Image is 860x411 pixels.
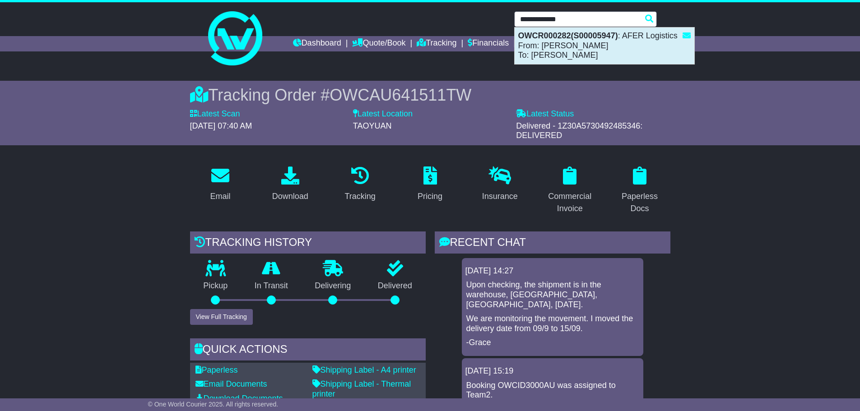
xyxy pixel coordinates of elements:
a: Email [204,163,236,206]
a: Financials [468,36,509,51]
div: Download [272,190,308,203]
span: OWCAU641511TW [330,86,471,104]
div: Tracking [344,190,375,203]
a: Paperless Docs [609,163,670,218]
p: Pickup [190,281,242,291]
div: Commercial Invoice [545,190,595,215]
p: Delivered [364,281,426,291]
a: Quote/Book [352,36,405,51]
p: Delivering [302,281,365,291]
button: View Full Tracking [190,309,253,325]
span: Delivered - 1Z30A5730492485346: DELIVERED [516,121,642,140]
div: Pricing [418,190,442,203]
div: : AFER Logistics From: [PERSON_NAME] To: [PERSON_NAME] [515,28,694,64]
div: [DATE] 14:27 [465,266,640,276]
a: Email Documents [195,379,267,388]
span: © One World Courier 2025. All rights reserved. [148,401,279,408]
div: Tracking Order # [190,85,670,105]
a: Tracking [417,36,456,51]
p: Upon checking, the shipment is in the warehouse, [GEOGRAPHIC_DATA], [GEOGRAPHIC_DATA], [DATE]. [466,280,639,309]
a: Insurance [476,163,524,206]
a: Tracking [339,163,381,206]
a: Shipping Label - A4 printer [312,365,416,374]
strong: OWCR000282(S00005947) [518,31,618,40]
a: Download [266,163,314,206]
span: TAOYUAN [353,121,392,130]
label: Latest Location [353,109,413,119]
p: -Grace [466,338,639,348]
p: We are monitoring the movement. I moved the delivery date from 09/9 to 15/09. [466,314,639,333]
p: Booking OWCID3000AU was assigned to Team2. [466,381,639,400]
a: Download Documents [195,394,283,403]
div: RECENT CHAT [435,231,670,256]
div: [DATE] 15:19 [465,366,640,376]
a: Pricing [412,163,448,206]
a: Dashboard [293,36,341,51]
a: Paperless [195,365,238,374]
p: In Transit [241,281,302,291]
div: Tracking history [190,231,426,256]
span: [DATE] 07:40 AM [190,121,252,130]
a: Commercial Invoice [539,163,600,218]
a: Shipping Label - Thermal printer [312,379,411,398]
div: Email [210,190,230,203]
div: Paperless Docs [615,190,665,215]
label: Latest Status [516,109,574,119]
div: Insurance [482,190,518,203]
div: Quick Actions [190,338,426,363]
label: Latest Scan [190,109,240,119]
